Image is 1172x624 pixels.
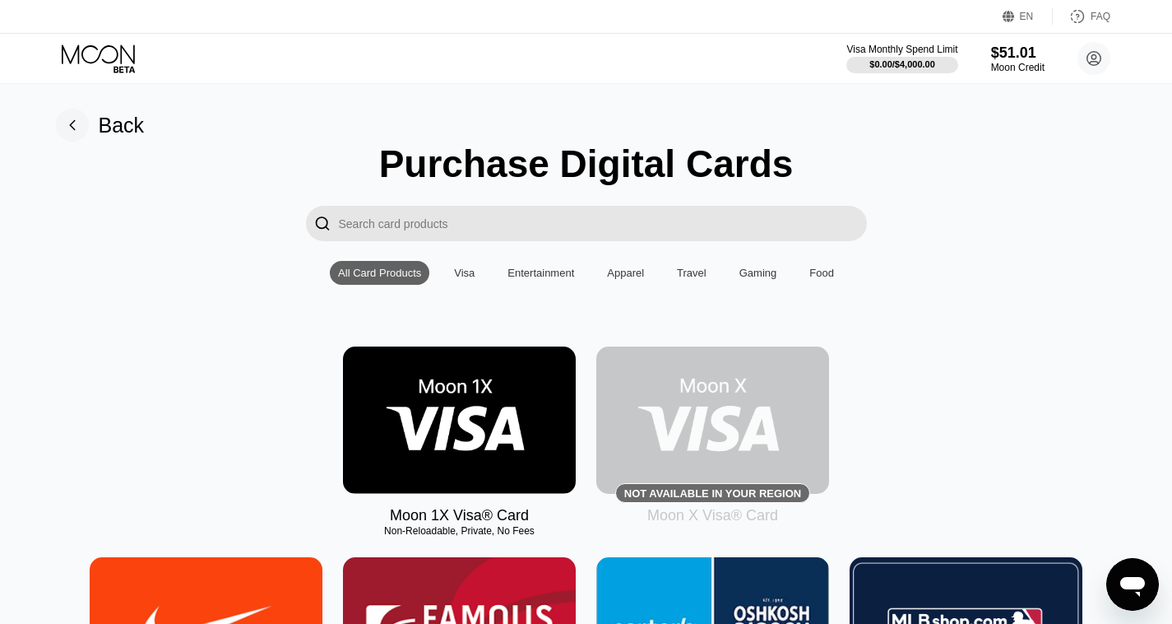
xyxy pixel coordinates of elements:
[56,109,145,142] div: Back
[669,261,715,285] div: Travel
[607,267,644,279] div: Apparel
[338,267,421,279] div: All Card Products
[731,261,785,285] div: Gaming
[739,267,777,279] div: Gaming
[809,267,834,279] div: Food
[1020,11,1034,22] div: EN
[446,261,483,285] div: Visa
[677,267,706,279] div: Travel
[330,261,429,285] div: All Card Products
[379,142,794,186] div: Purchase Digital Cards
[991,44,1045,73] div: $51.01Moon Credit
[339,206,867,241] input: Search card products
[99,114,145,137] div: Back
[991,62,1045,73] div: Moon Credit
[624,487,801,500] div: Not available in your region
[596,347,829,494] div: Not available in your region
[499,261,582,285] div: Entertainment
[1053,8,1110,25] div: FAQ
[846,44,957,55] div: Visa Monthly Spend Limit
[1003,8,1053,25] div: EN
[390,507,529,524] div: Moon 1X Visa® Card
[1106,558,1159,611] iframe: Button to launch messaging window
[454,267,475,279] div: Visa
[846,44,957,73] div: Visa Monthly Spend Limit$0.00/$4,000.00
[507,267,574,279] div: Entertainment
[599,261,652,285] div: Apparel
[801,261,842,285] div: Food
[1091,11,1110,22] div: FAQ
[314,214,331,233] div: 
[991,44,1045,62] div: $51.01
[869,59,935,69] div: $0.00 / $4,000.00
[647,507,778,524] div: Moon X Visa® Card
[306,206,339,241] div: 
[343,525,576,537] div: Non-Reloadable, Private, No Fees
